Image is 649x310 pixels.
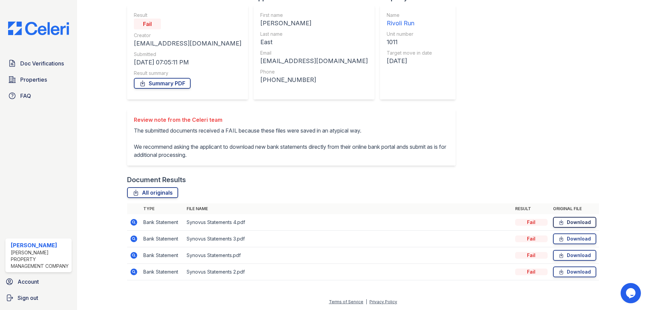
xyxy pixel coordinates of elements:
[134,32,241,39] div: Creator
[260,12,368,19] div: First name
[329,299,363,304] a: Terms of Service
[621,283,642,303] iframe: chat widget
[260,75,368,85] div: [PHONE_NUMBER]
[515,269,548,275] div: Fail
[18,278,39,286] span: Account
[550,203,599,214] th: Original file
[5,73,72,86] a: Properties
[260,31,368,37] div: Last name
[553,266,596,277] a: Download
[260,68,368,75] div: Phone
[127,175,186,185] div: Document Results
[141,247,184,264] td: Bank Statement
[387,12,432,28] a: Name Rivoli Run
[184,264,512,280] td: Synovus Statements 2.pdf
[387,31,432,37] div: Unit number
[184,247,512,264] td: Synovus Statements.pdf
[369,299,397,304] a: Privacy Policy
[515,252,548,259] div: Fail
[134,51,241,58] div: Submitted
[20,59,64,67] span: Doc Verifications
[134,19,161,29] div: Fail
[260,37,368,47] div: East
[5,57,72,70] a: Doc Verifications
[515,219,548,226] div: Fail
[20,76,47,84] span: Properties
[184,231,512,247] td: Synovus Statements 3.pdf
[3,291,74,305] a: Sign out
[141,214,184,231] td: Bank Statement
[127,187,178,198] a: All originals
[260,19,368,28] div: [PERSON_NAME]
[134,70,241,77] div: Result summary
[141,264,184,280] td: Bank Statement
[11,249,69,270] div: [PERSON_NAME] Property Management Company
[260,56,368,66] div: [EMAIL_ADDRESS][DOMAIN_NAME]
[515,235,548,242] div: Fail
[553,250,596,261] a: Download
[134,116,449,124] div: Review note from the Celeri team
[366,299,367,304] div: |
[18,294,38,302] span: Sign out
[20,92,31,100] span: FAQ
[387,56,432,66] div: [DATE]
[11,241,69,249] div: [PERSON_NAME]
[134,58,241,67] div: [DATE] 07:05:11 PM
[134,126,449,159] p: The submitted documents received a FAIL because these files were saved in an atypical way. We rec...
[387,19,432,28] div: Rivoli Run
[387,37,432,47] div: 1011
[134,39,241,48] div: [EMAIL_ADDRESS][DOMAIN_NAME]
[553,217,596,228] a: Download
[387,50,432,56] div: Target move in date
[141,203,184,214] th: Type
[387,12,432,19] div: Name
[512,203,550,214] th: Result
[260,50,368,56] div: Email
[3,275,74,288] a: Account
[184,203,512,214] th: File name
[134,78,191,89] a: Summary PDF
[134,12,241,19] div: Result
[141,231,184,247] td: Bank Statement
[184,214,512,231] td: Synovus Statements 4.pdf
[553,233,596,244] a: Download
[3,22,74,35] img: CE_Logo_Blue-a8612792a0a2168367f1c8372b55b34899dd931a85d93a1a3d3e32e68fde9ad4.png
[5,89,72,103] a: FAQ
